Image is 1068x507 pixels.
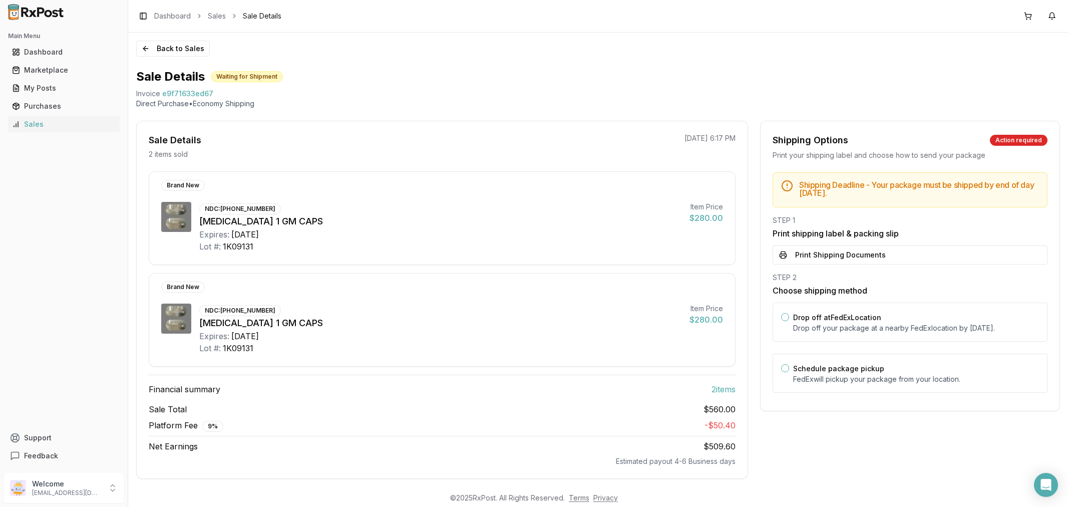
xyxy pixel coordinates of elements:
a: Purchases [8,97,120,115]
div: Marketplace [12,65,116,75]
a: Sales [208,11,226,21]
img: Vascepa 1 GM CAPS [161,304,191,334]
div: Waiting for Shipment [211,71,283,82]
span: Net Earnings [149,440,198,452]
img: User avatar [10,480,26,496]
div: Action required [990,135,1047,146]
span: 2 item s [711,383,736,395]
button: My Posts [4,80,124,96]
a: Sales [8,115,120,133]
button: Back to Sales [136,41,210,57]
div: STEP 1 [773,215,1047,225]
h5: Shipping Deadline - Your package must be shipped by end of day [DATE] . [799,181,1039,197]
div: Lot #: [199,240,221,252]
div: Brand New [161,180,205,191]
h3: Choose shipping method [773,285,1047,297]
span: e9f71633ed67 [162,89,213,99]
span: $560.00 [703,403,736,415]
button: Print Shipping Documents [773,245,1047,265]
div: 9 % [202,421,223,432]
div: Shipping Options [773,133,848,147]
span: Platform Fee [149,419,223,432]
div: [DATE] [231,228,259,240]
a: My Posts [8,79,120,97]
label: Schedule package pickup [793,364,884,373]
button: Dashboard [4,44,124,60]
button: Purchases [4,98,124,114]
span: Sale Total [149,403,187,415]
div: Lot #: [199,342,221,354]
div: $280.00 [689,212,723,224]
div: Open Intercom Messenger [1034,473,1058,497]
p: Drop off your package at a nearby FedEx location by [DATE] . [793,323,1039,333]
div: 1K09131 [223,342,253,354]
div: NDC: [PHONE_NUMBER] [199,203,281,214]
div: Sale Details [149,133,201,147]
label: Drop off at FedEx Location [793,313,881,322]
button: Feedback [4,447,124,465]
button: Support [4,429,124,447]
a: Privacy [593,493,618,502]
div: My Posts [12,83,116,93]
div: [DATE] [231,330,259,342]
p: Welcome [32,479,102,489]
p: [EMAIL_ADDRESS][DOMAIN_NAME] [32,489,102,497]
span: Financial summary [149,383,220,395]
button: Sales [4,116,124,132]
span: Feedback [24,451,58,461]
span: Sale Details [243,11,281,21]
span: - $50.40 [704,420,736,430]
h3: Print shipping label & packing slip [773,227,1047,239]
div: Sales [12,119,116,129]
img: RxPost Logo [4,4,68,20]
div: STEP 2 [773,273,1047,283]
div: [MEDICAL_DATA] 1 GM CAPS [199,316,681,330]
span: $509.60 [703,441,736,451]
a: Marketplace [8,61,120,79]
div: $280.00 [689,314,723,326]
h1: Sale Details [136,69,205,85]
a: Dashboard [8,43,120,61]
div: Expires: [199,228,229,240]
div: Expires: [199,330,229,342]
div: Purchases [12,101,116,111]
button: Marketplace [4,62,124,78]
img: Vascepa 1 GM CAPS [161,202,191,232]
div: Item Price [689,304,723,314]
div: Brand New [161,282,205,293]
div: 1K09131 [223,240,253,252]
div: Dashboard [12,47,116,57]
a: Terms [569,493,589,502]
div: Estimated payout 4-6 Business days [149,456,736,466]
div: Item Price [689,202,723,212]
div: [MEDICAL_DATA] 1 GM CAPS [199,214,681,228]
p: FedEx will pickup your package from your location. [793,374,1039,384]
nav: breadcrumb [154,11,281,21]
h2: Main Menu [8,32,120,40]
a: Dashboard [154,11,191,21]
div: NDC: [PHONE_NUMBER] [199,305,281,316]
p: [DATE] 6:17 PM [684,133,736,143]
div: Print your shipping label and choose how to send your package [773,150,1047,160]
p: 2 items sold [149,149,188,159]
p: Direct Purchase • Economy Shipping [136,99,1060,109]
div: Invoice [136,89,160,99]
